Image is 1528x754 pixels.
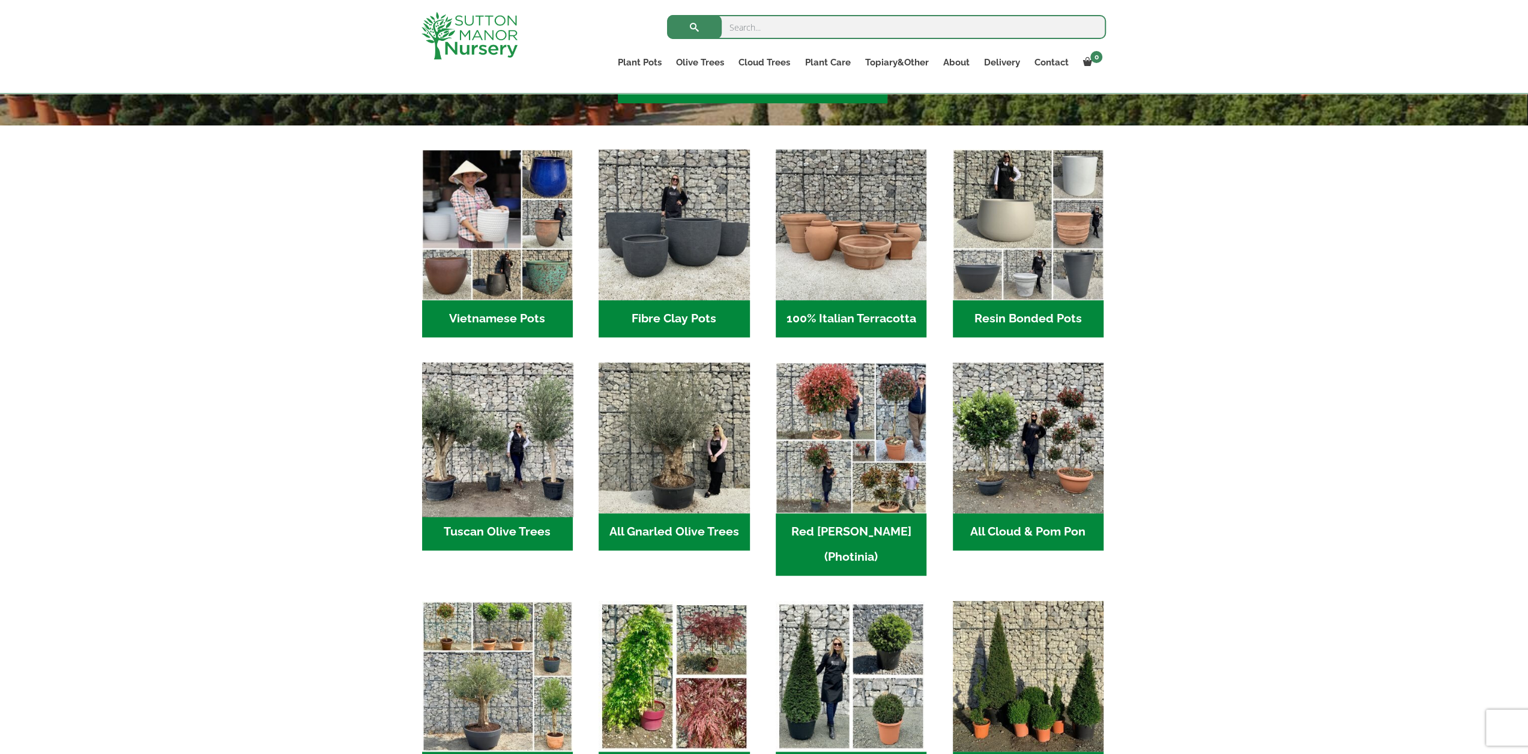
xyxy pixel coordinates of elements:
a: Visit product category Vietnamese Pots [422,149,573,337]
img: Home - 67232D1B A461 444F B0F6 BDEDC2C7E10B 1 105 c [953,149,1104,300]
a: Contact [1027,54,1075,71]
a: Visit product category Resin Bonded Pots [953,149,1104,337]
img: Home - new coll [422,601,573,752]
a: Olive Trees [669,54,731,71]
img: Home - 8194B7A3 2818 4562 B9DD 4EBD5DC21C71 1 105 c 1 [599,149,749,300]
a: About [935,54,976,71]
h2: All Gnarled Olive Trees [599,513,749,550]
a: Plant Care [797,54,857,71]
img: Home - 5833C5B7 31D0 4C3A 8E42 DB494A1738DB [599,363,749,513]
img: Home - C8EC7518 C483 4BAA AA61 3CAAB1A4C7C4 1 201 a [953,601,1104,752]
a: 0 [1075,54,1106,71]
a: Cloud Trees [731,54,797,71]
a: Visit product category All Cloud & Pom Pon [953,363,1104,550]
img: Home - 6E921A5B 9E2F 4B13 AB99 4EF601C89C59 1 105 c [422,149,573,300]
h2: Red [PERSON_NAME] (Photinia) [776,513,926,576]
a: Topiary&Other [857,54,935,71]
a: Visit product category All Gnarled Olive Trees [599,363,749,550]
h2: All Cloud & Pom Pon [953,513,1104,550]
a: Visit product category Fibre Clay Pots [599,149,749,337]
h2: 100% Italian Terracotta [776,300,926,337]
a: Visit product category 100% Italian Terracotta [776,149,926,337]
img: Home - A124EB98 0980 45A7 B835 C04B779F7765 [953,363,1104,513]
h2: Resin Bonded Pots [953,300,1104,337]
img: Home - F5A23A45 75B5 4929 8FB2 454246946332 [776,363,926,513]
h2: Vietnamese Pots [422,300,573,337]
img: logo [421,12,518,59]
img: Home - Untitled Project 4 [599,601,749,752]
a: Visit product category Red Robin (Photinia) [776,363,926,576]
a: Visit product category Tuscan Olive Trees [422,363,573,550]
span: 0 [1090,51,1102,63]
h2: Tuscan Olive Trees [422,513,573,550]
a: Delivery [976,54,1027,71]
img: Home - Untitled Project [776,601,926,752]
img: Home - 1B137C32 8D99 4B1A AA2F 25D5E514E47D 1 105 c [776,149,926,300]
h2: Fibre Clay Pots [599,300,749,337]
a: Plant Pots [611,54,669,71]
img: Home - 7716AD77 15EA 4607 B135 B37375859F10 [418,358,576,517]
input: Search... [667,15,1106,39]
